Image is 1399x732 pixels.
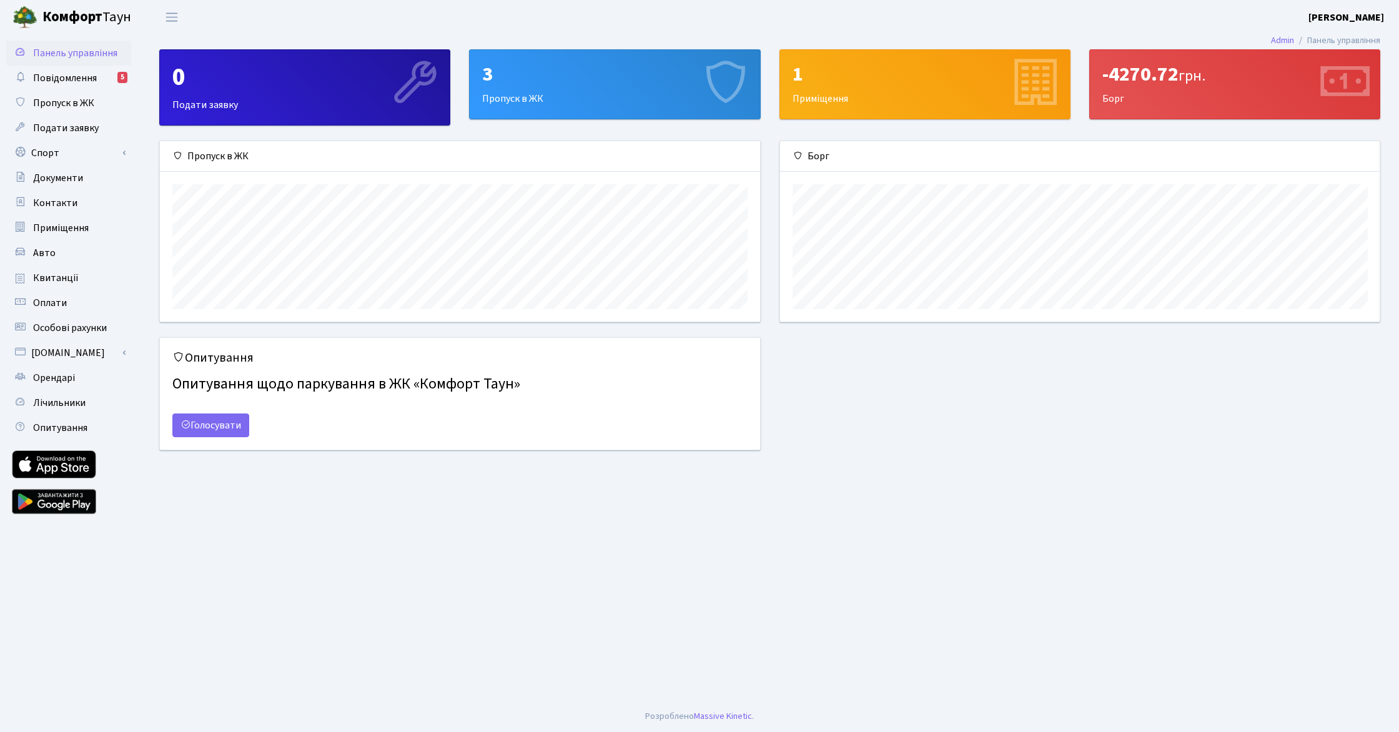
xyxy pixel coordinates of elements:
h4: Опитування щодо паркування в ЖК «Комфорт Таун» [172,370,748,398]
a: Особові рахунки [6,315,131,340]
a: Панель управління [6,41,131,66]
nav: breadcrumb [1252,27,1399,54]
a: Голосувати [172,413,249,437]
a: Admin [1271,34,1294,47]
a: Повідомлення5 [6,66,131,91]
li: Панель управління [1294,34,1380,47]
a: Орендарі [6,365,131,390]
a: Опитування [6,415,131,440]
span: Опитування [33,421,87,435]
span: Авто [33,246,56,260]
div: Приміщення [780,50,1070,119]
span: Таун [42,7,131,28]
a: Massive Kinetic [694,710,752,723]
a: Спорт [6,141,131,166]
span: Документи [33,171,83,185]
a: 0Подати заявку [159,49,450,126]
span: Повідомлення [33,71,97,85]
a: Приміщення [6,215,131,240]
a: Оплати [6,290,131,315]
a: Подати заявку [6,116,131,141]
div: -4270.72 [1102,62,1367,86]
b: [PERSON_NAME] [1308,11,1384,24]
img: logo.png [12,5,37,30]
div: 5 [117,72,127,83]
button: Переключити навігацію [156,7,187,27]
span: Квитанції [33,271,79,285]
div: . [645,710,754,723]
span: Приміщення [33,221,89,235]
span: Лічильники [33,396,86,410]
a: 1Приміщення [779,49,1070,119]
span: Пропуск в ЖК [33,96,94,110]
span: Панель управління [33,46,117,60]
a: Документи [6,166,131,190]
div: Борг [780,141,1380,172]
span: Орендарі [33,371,75,385]
a: Авто [6,240,131,265]
span: Особові рахунки [33,321,107,335]
div: 0 [172,62,437,92]
a: 3Пропуск в ЖК [469,49,760,119]
h5: Опитування [172,350,748,365]
a: Контакти [6,190,131,215]
b: Комфорт [42,7,102,27]
span: грн. [1179,65,1205,87]
div: Борг [1090,50,1380,119]
span: Контакти [33,196,77,210]
span: Подати заявку [33,121,99,135]
a: Лічильники [6,390,131,415]
div: Пропуск в ЖК [160,141,760,172]
div: 3 [482,62,747,86]
a: Пропуск в ЖК [6,91,131,116]
a: Розроблено [645,710,694,723]
span: Оплати [33,296,67,310]
a: Квитанції [6,265,131,290]
div: Подати заявку [160,50,450,125]
a: [PERSON_NAME] [1308,10,1384,25]
a: [DOMAIN_NAME] [6,340,131,365]
div: 1 [793,62,1057,86]
div: Пропуск в ЖК [470,50,759,119]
